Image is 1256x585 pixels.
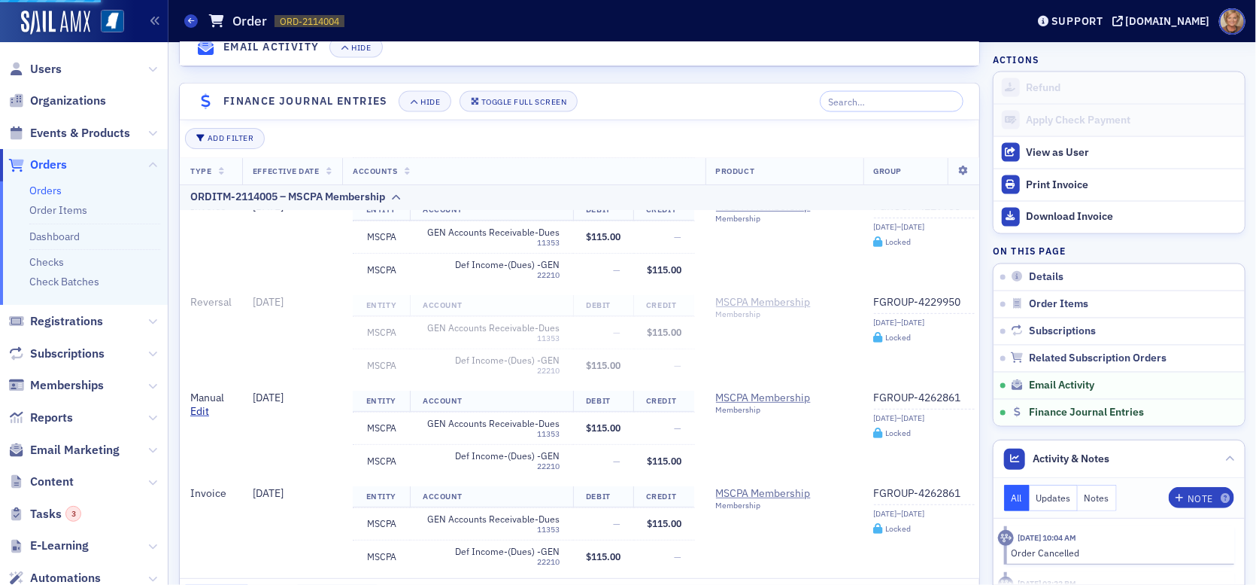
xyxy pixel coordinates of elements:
[998,530,1014,546] div: Activity
[423,462,560,471] div: 22210
[1029,298,1088,312] span: Order Items
[647,517,681,529] span: $115.00
[573,391,634,412] th: Debit
[29,275,99,288] a: Check Batches
[716,309,853,319] div: Membership
[423,322,560,334] span: GEN Accounts Receivable-Dues
[633,486,694,507] th: Credit
[874,392,975,405] a: FGROUP-4262861
[8,61,62,78] a: Users
[1078,485,1117,511] button: Notes
[223,39,320,55] h4: Email Activity
[586,550,620,562] span: $115.00
[29,184,62,197] a: Orders
[994,201,1245,233] a: Download Invoice
[190,486,226,500] span: Invoice
[420,98,440,106] div: Hide
[30,93,106,109] span: Organizations
[1219,8,1245,35] span: Profile
[1029,325,1096,339] span: Subscriptions
[353,221,409,253] td: MSCPA
[8,410,73,426] a: Reports
[1051,14,1103,28] div: Support
[633,391,694,412] th: Credit
[613,455,620,467] span: —
[8,506,81,523] a: Tasks3
[190,391,232,418] span: Manual
[30,538,89,554] span: E-Learning
[30,313,103,330] span: Registrations
[613,326,620,338] span: —
[613,517,620,529] span: —
[1033,451,1110,467] span: Activity & Notes
[423,546,560,557] span: Def Income-(Dues) -GEN
[1169,487,1234,508] button: Note
[353,316,409,349] td: MSCPA
[423,557,560,567] div: 22210
[410,486,573,507] th: Account
[353,540,409,572] td: MSCPA
[30,410,73,426] span: Reports
[423,227,560,238] span: GEN Accounts Receivable-Dues
[716,487,853,501] span: MSCPA Membership
[1112,16,1215,26] button: [DOMAIN_NAME]
[423,513,560,525] span: GEN Accounts Receivable-Dues
[874,296,975,309] a: FGROUP-4229950
[1012,546,1224,559] div: Order Cancelled
[994,136,1245,169] button: View as User
[874,318,975,328] div: [DATE]–[DATE]
[353,166,397,176] span: Accounts
[101,10,124,33] img: SailAMX
[586,359,620,371] span: $115.00
[353,486,409,507] th: Entity
[280,15,339,28] span: ORD-2114004
[874,509,975,519] div: [DATE]–[DATE]
[423,355,560,366] span: Def Income-(Dues) -GEN
[1030,485,1079,511] button: Updates
[674,550,681,562] span: —
[21,11,90,35] img: SailAMX
[329,37,382,58] button: Hide
[716,392,853,405] span: MSCPA Membership
[190,190,385,206] div: ORDITM-2114005 – MSCPA Membership
[716,214,853,224] div: Membership
[30,442,120,459] span: Email Marketing
[820,91,963,112] input: Search…
[423,238,560,248] div: 11353
[993,245,1245,258] h4: On this page
[613,264,620,276] span: —
[716,501,853,510] div: Membership
[353,444,409,477] td: MSCPA
[8,474,74,490] a: Content
[190,166,211,176] span: Type
[190,200,226,213] span: Invoice
[30,506,81,523] span: Tasks
[716,296,853,309] span: MSCPA Membership
[423,525,560,535] div: 11353
[573,295,634,316] th: Debit
[29,255,64,269] a: Checks
[410,295,573,316] th: Account
[353,295,409,316] th: Entity
[30,157,67,173] span: Orders
[716,166,755,176] span: Product
[674,230,681,242] span: —
[423,418,560,429] span: GEN Accounts Receivable-Dues
[716,405,853,415] div: Membership
[30,61,62,78] span: Users
[874,222,975,232] div: [DATE]–[DATE]
[885,334,911,342] div: Locked
[874,413,975,423] div: [DATE]–[DATE]
[253,486,284,500] span: [DATE]
[253,200,284,213] span: [DATE]
[353,412,409,444] td: MSCPA
[423,366,560,376] div: 22210
[423,270,560,280] div: 22210
[30,474,74,490] span: Content
[8,313,103,330] a: Registrations
[1029,352,1167,366] span: Related Subscription Orders
[190,295,232,309] span: Reversal
[647,455,681,467] span: $115.00
[633,295,694,316] th: Credit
